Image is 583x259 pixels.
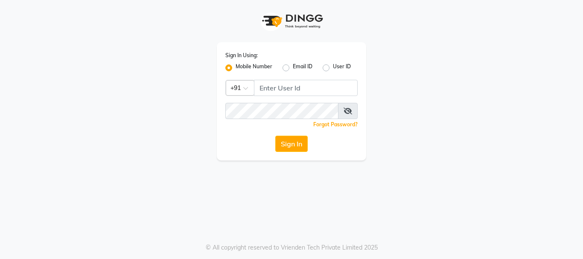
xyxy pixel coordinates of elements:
[254,80,358,96] input: Username
[293,63,312,73] label: Email ID
[333,63,351,73] label: User ID
[225,52,258,59] label: Sign In Using:
[275,136,308,152] button: Sign In
[257,9,326,34] img: logo1.svg
[313,121,358,128] a: Forgot Password?
[236,63,272,73] label: Mobile Number
[225,103,338,119] input: Username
